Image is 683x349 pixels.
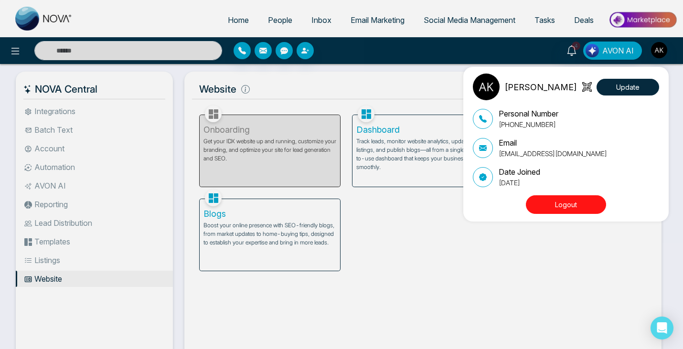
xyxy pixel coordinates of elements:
p: Personal Number [499,108,558,119]
button: Update [597,79,659,95]
p: [PHONE_NUMBER] [499,119,558,129]
p: [DATE] [499,178,540,188]
p: [PERSON_NAME] [504,81,577,94]
button: Logout [526,195,606,214]
p: Date Joined [499,166,540,178]
div: Open Intercom Messenger [651,317,673,339]
p: [EMAIL_ADDRESS][DOMAIN_NAME] [499,148,607,159]
p: Email [499,137,607,148]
